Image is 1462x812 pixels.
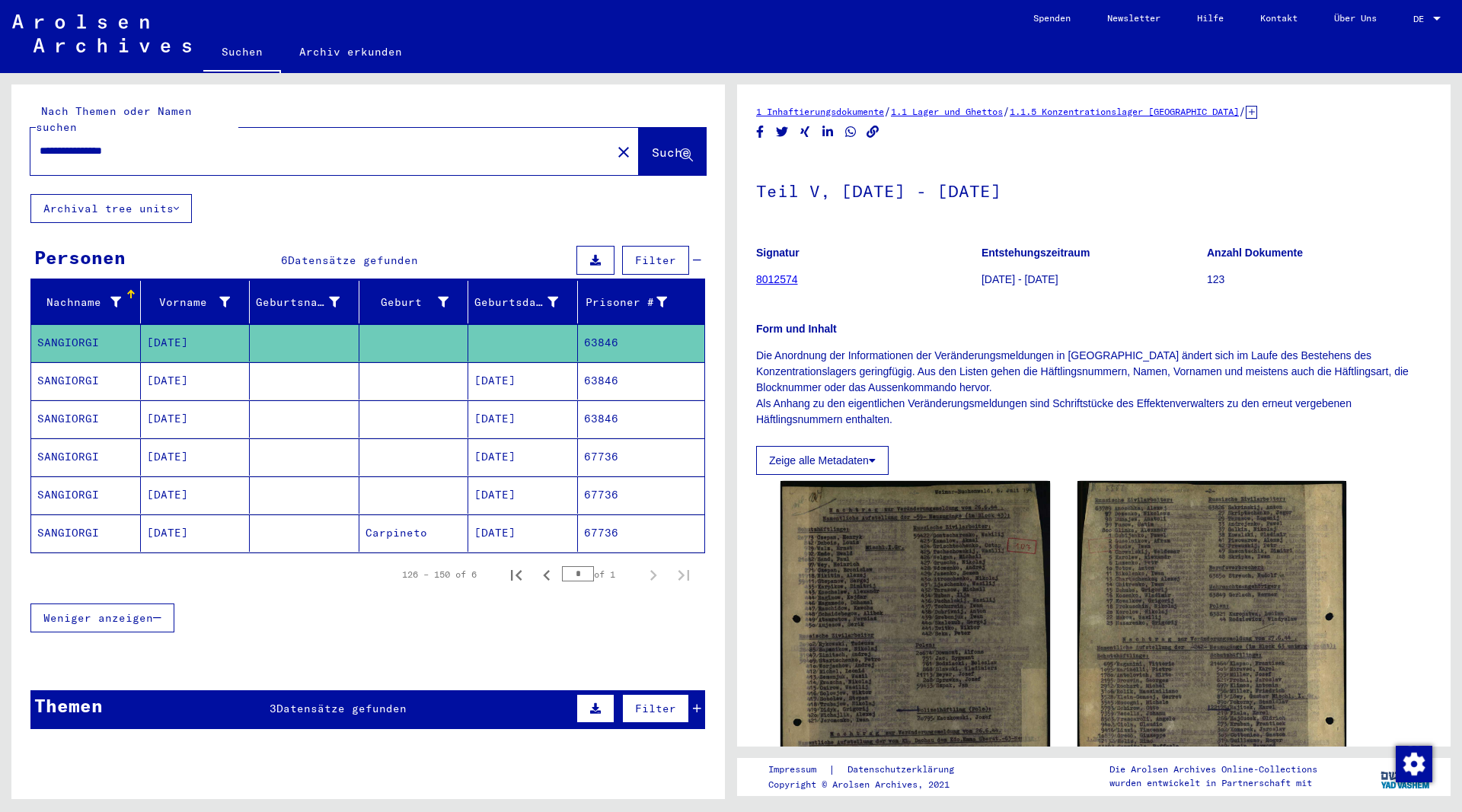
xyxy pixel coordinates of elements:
span: / [884,104,891,118]
mat-cell: SANGIORGI [31,400,141,438]
div: Vorname [147,290,250,314]
button: Filter [622,246,689,275]
button: Share on WhatsApp [843,123,859,142]
mat-cell: [DATE] [468,438,578,476]
span: Suche [652,145,690,160]
b: Anzahl Dokumente [1207,247,1303,259]
mat-header-cell: Vorname [141,281,251,323]
p: wurden entwickelt in Partnerschaft mit [1109,776,1317,790]
button: Share on Facebook [752,123,768,142]
a: Suchen [203,33,281,73]
p: [DATE] - [DATE] [982,272,1206,288]
div: Geburtsname [256,295,340,310]
mat-cell: SANGIORGI [31,476,141,514]
mat-cell: Carpineto [359,514,469,552]
mat-cell: SANGIORGI [31,324,141,361]
mat-cell: [DATE] [468,400,578,438]
mat-header-cell: Geburtsdatum [468,281,578,323]
h1: Teil V, [DATE] - [DATE] [756,156,1432,223]
button: Previous page [531,559,562,590]
a: 1.1.5 Konzentrationslager [GEOGRAPHIC_DATA] [1010,106,1239,117]
img: Arolsen_neg.svg [12,14,191,53]
p: 123 [1207,272,1432,288]
mat-cell: [DATE] [141,400,251,438]
p: Die Arolsen Archives Online-Collections [1109,763,1317,776]
mat-cell: 67736 [578,476,705,514]
a: 1 Inhaftierungsdokumente [756,106,884,117]
button: First page [501,559,531,590]
mat-cell: [DATE] [141,514,251,552]
button: Share on Xing [797,123,813,142]
mat-cell: 67736 [578,514,705,552]
mat-header-cell: Geburtsname [250,281,359,323]
button: Suche [639,128,706,175]
mat-label: Nach Themen oder Namen suchen [36,104,192,134]
mat-cell: [DATE] [141,476,251,514]
a: Archiv erkunden [281,33,420,70]
div: Geburtsname [256,290,359,314]
a: 1.1 Lager und Ghettos [891,106,1003,117]
div: Vorname [147,295,231,310]
span: Filter [635,702,676,715]
span: Weniger anzeigen [43,611,153,625]
mat-cell: [DATE] [141,438,251,476]
span: DE [1413,14,1430,24]
button: Copy link [865,123,881,142]
button: Clear [608,136,639,167]
mat-cell: 63846 [578,324,705,361]
div: | [768,762,972,778]
mat-cell: [DATE] [468,476,578,514]
mat-header-cell: Prisoner # [578,281,705,323]
a: Impressum [768,762,828,778]
mat-cell: 63846 [578,362,705,400]
mat-cell: SANGIORGI [31,438,141,476]
div: Geburt‏ [365,295,449,310]
mat-cell: [DATE] [141,362,251,400]
mat-cell: [DATE] [468,514,578,552]
div: Prisoner # [584,295,668,310]
button: Zeige alle Metadaten [756,446,889,475]
a: 8012574 [756,273,798,285]
button: Weniger anzeigen [30,603,174,632]
div: 126 – 150 of 6 [402,568,477,581]
img: Zustimmung ändern [1396,746,1432,782]
img: yv_logo.png [1377,757,1435,795]
div: Geburtsdatum [474,295,558,310]
mat-cell: 67736 [578,438,705,476]
mat-cell: [DATE] [141,324,251,361]
p: Copyright © Arolsen Archives, 2021 [768,778,972,791]
b: Entstehungszeitraum [982,247,1090,259]
button: Last page [669,559,699,590]
div: Nachname [37,295,121,310]
b: Signatur [756,247,800,259]
span: Datensätze gefunden [276,702,407,715]
div: Nachname [37,290,140,314]
div: Geburtsdatum [474,290,577,314]
button: Share on Twitter [774,123,790,142]
button: Archival tree units [30,194,192,223]
span: 3 [270,702,276,715]
p: Die Anordnung der Informationen der Veränderungsmeldungen in [GEOGRAPHIC_DATA] ändert sich im Lau... [756,348,1432,428]
mat-cell: [DATE] [468,362,578,400]
div: Prisoner # [584,290,687,314]
div: Geburt‏ [365,290,468,314]
button: Filter [622,694,689,723]
mat-icon: close [614,143,633,161]
b: Form und Inhalt [756,323,837,335]
span: Filter [635,253,676,267]
a: Datenschutzerklärung [835,762,972,778]
div: of 1 [562,567,638,581]
div: Personen [34,244,126,271]
span: / [1239,104,1246,118]
mat-cell: SANGIORGI [31,362,141,400]
mat-cell: SANGIORGI [31,514,141,552]
div: Themen [34,692,103,719]
button: Share on LinkedIn [820,123,836,142]
button: Next page [638,559,669,590]
mat-header-cell: Nachname [31,281,141,323]
mat-header-cell: Geburt‏ [359,281,469,323]
span: 6 [281,253,288,267]
span: / [1003,104,1010,118]
mat-cell: 63846 [578,400,705,438]
span: Datensätze gefunden [288,253,418,267]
